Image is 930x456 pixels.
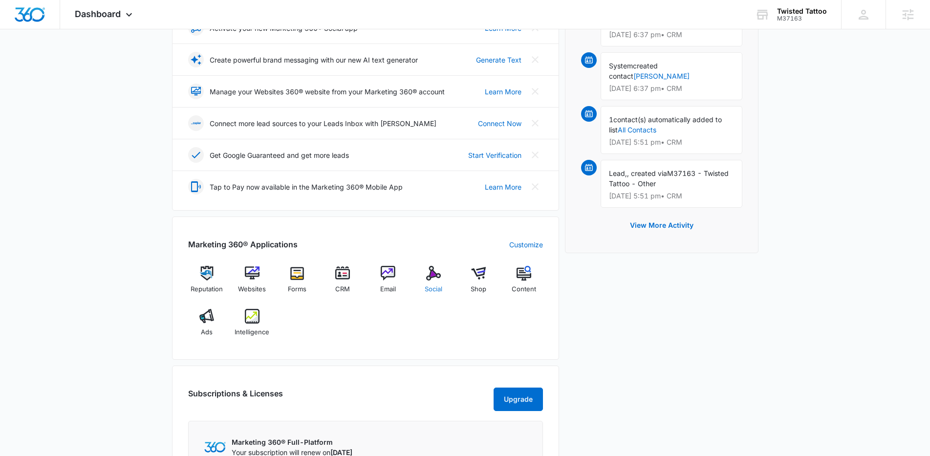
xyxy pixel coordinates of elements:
a: Email [369,266,407,301]
a: Ads [188,309,226,344]
span: Email [380,284,396,294]
a: Connect Now [478,118,521,129]
a: Websites [233,266,271,301]
p: [DATE] 5:51 pm • CRM [609,139,734,146]
p: Tap to Pay now available in the Marketing 360® Mobile App [210,182,403,192]
span: Websites [238,284,266,294]
p: Connect more lead sources to your Leads Inbox with [PERSON_NAME] [210,118,436,129]
span: Lead, [609,169,627,177]
a: All Contacts [618,126,656,134]
span: System [609,62,633,70]
button: Close [527,115,543,131]
h2: Subscriptions & Licenses [188,388,283,407]
a: Social [414,266,452,301]
button: Close [527,52,543,67]
button: Close [527,147,543,163]
a: Customize [509,239,543,250]
p: [DATE] 6:37 pm • CRM [609,31,734,38]
span: Content [512,284,536,294]
span: Ads [201,327,213,337]
span: Intelligence [235,327,269,337]
span: 1 [609,115,613,124]
h2: Marketing 360® Applications [188,239,298,250]
span: Shop [471,284,486,294]
button: Upgrade [494,388,543,411]
p: Manage your Websites 360® website from your Marketing 360® account [210,87,445,97]
span: , created via [627,169,667,177]
a: CRM [324,266,362,301]
p: Marketing 360® Full-Platform [232,437,352,447]
span: Forms [288,284,306,294]
p: Create powerful brand messaging with our new AI text generator [210,55,418,65]
span: contact(s) automatically added to list [609,115,722,134]
button: Close [527,84,543,99]
button: View More Activity [620,214,703,237]
span: Social [425,284,442,294]
a: Learn More [485,87,521,97]
a: Start Verification [468,150,521,160]
a: Content [505,266,543,301]
p: [DATE] 6:37 pm • CRM [609,85,734,92]
a: Forms [279,266,316,301]
span: created contact [609,62,658,80]
a: Learn More [485,182,521,192]
div: account name [777,7,827,15]
span: Reputation [191,284,223,294]
div: account id [777,15,827,22]
button: Close [527,179,543,195]
p: Get Google Guaranteed and get more leads [210,150,349,160]
a: Shop [460,266,497,301]
span: Dashboard [75,9,121,19]
img: Marketing 360 Logo [204,442,226,452]
a: [PERSON_NAME] [633,72,690,80]
span: M37163 - Twisted Tattoo - Other [609,169,729,188]
a: Intelligence [233,309,271,344]
a: Generate Text [476,55,521,65]
a: Reputation [188,266,226,301]
span: CRM [335,284,350,294]
p: [DATE] 5:51 pm • CRM [609,193,734,199]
